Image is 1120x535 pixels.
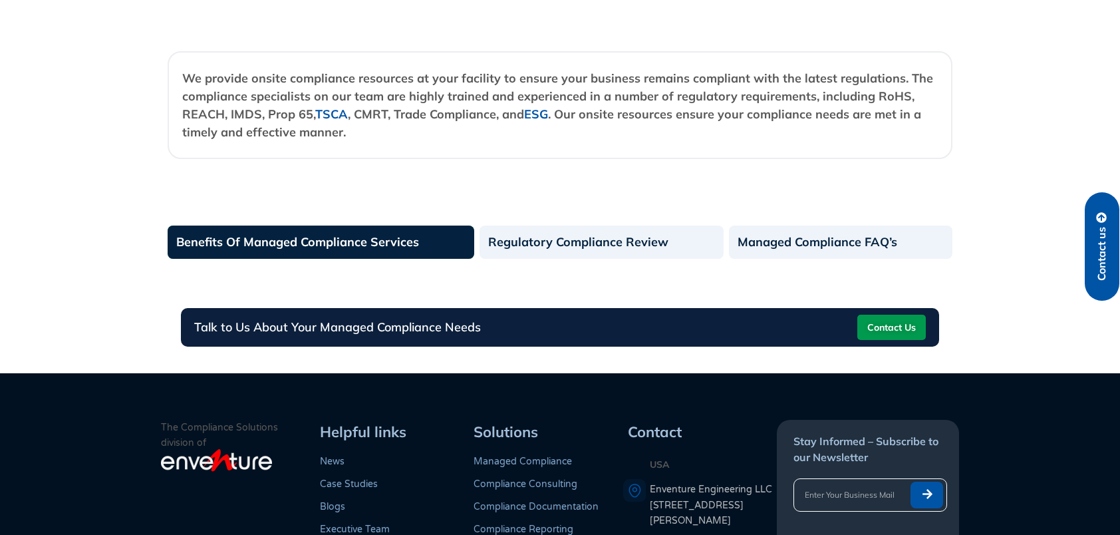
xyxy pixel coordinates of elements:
[793,435,938,464] span: Stay Informed – Subscribe to our Newsletter
[474,478,577,490] a: Compliance Consulting
[857,315,926,340] a: Contact Us
[161,420,315,450] p: The Compliance Solutions division of
[320,501,345,512] a: Blogs
[320,456,345,467] a: News
[320,524,390,535] a: Executive Team
[480,226,724,259] a: Regulatory Compliance Review
[867,317,916,338] span: Contact Us
[168,226,474,259] a: Benefits Of Managed Compliance Services
[650,482,775,528] a: Enventure Engineering LLC[STREET_ADDRESS][PERSON_NAME]
[474,456,572,467] a: Managed Compliance
[1085,192,1119,301] a: Contact us
[1096,227,1108,281] span: Contact us
[182,71,933,140] strong: We provide onsite compliance resources at your facility to ensure your business remains compliant...
[474,524,573,535] a: Compliance Reporting
[628,423,682,441] span: Contact
[320,478,378,490] a: Case Studies
[623,479,646,502] img: A pin icon representing a location
[794,482,905,508] input: Enter Your Business Mail ID
[194,321,481,333] h3: Talk to Us About Your Managed Compliance Needs
[650,458,670,470] strong: USA
[474,501,599,512] a: Compliance Documentation
[474,423,538,441] span: Solutions
[320,423,406,441] span: Helpful links
[729,226,952,259] a: Managed Compliance FAQ’s
[315,106,348,122] a: TSCA
[161,448,272,473] img: enventure-light-logo_s
[524,106,548,122] a: ESG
